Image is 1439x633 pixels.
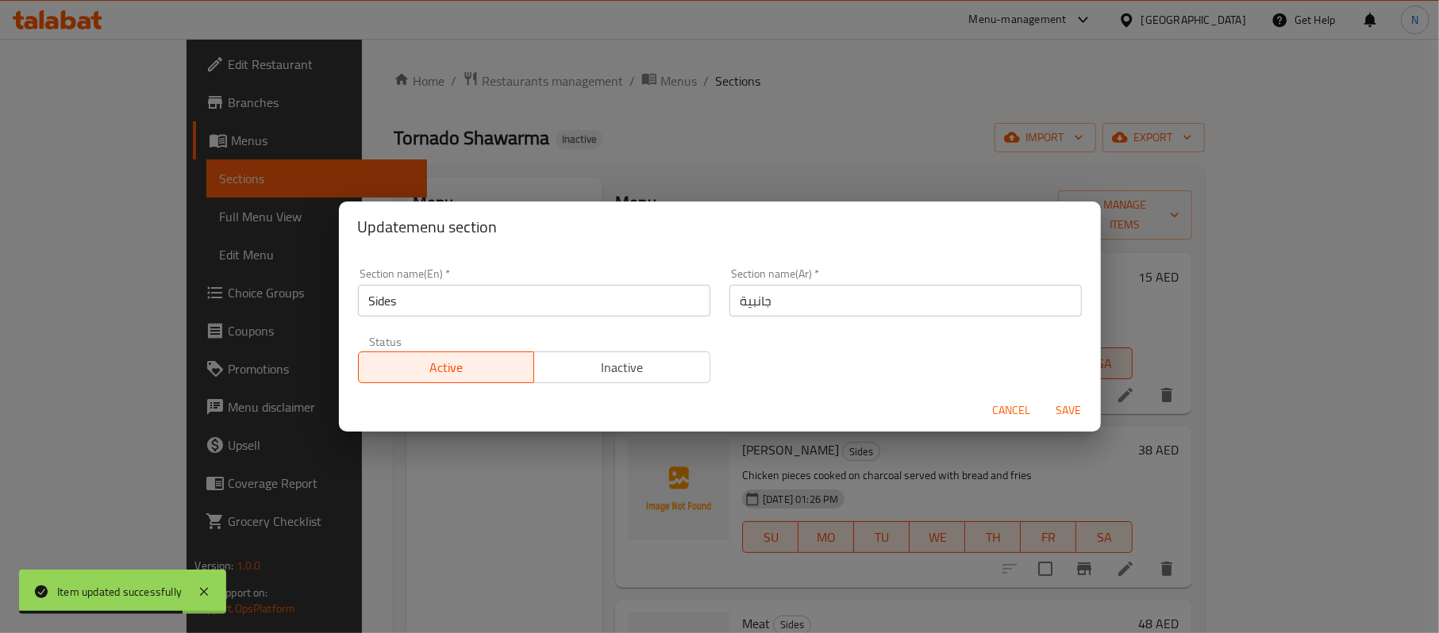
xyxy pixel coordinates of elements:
h2: Update menu section [358,214,1082,240]
span: Inactive [541,356,704,379]
button: Cancel [987,396,1037,425]
span: Save [1050,401,1088,420]
button: Active [358,351,535,383]
input: Please enter section name(ar) [729,285,1082,316]
span: Cancel [993,401,1031,420]
input: Please enter section name(en) [358,285,710,316]
span: Active [365,356,529,379]
div: Item updated successfully [57,583,182,600]
button: Inactive [533,351,710,383]
button: Save [1044,396,1095,425]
